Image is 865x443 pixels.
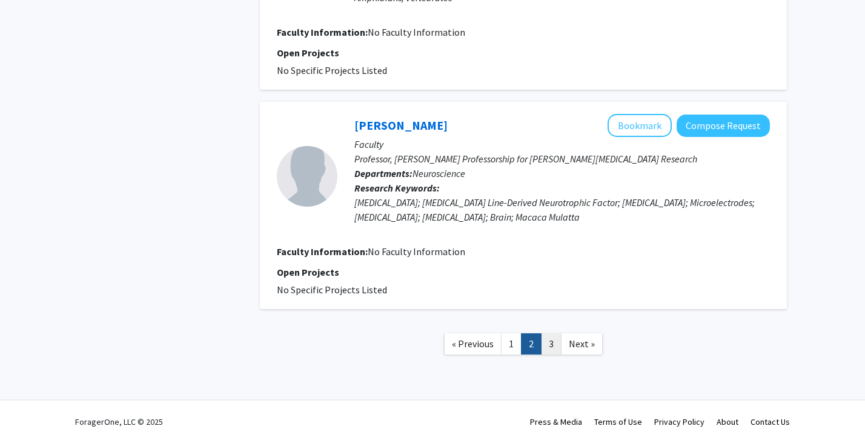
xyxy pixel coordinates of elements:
[541,333,562,355] a: 3
[354,167,413,179] b: Departments:
[521,333,542,355] a: 2
[75,401,163,443] div: ForagerOne, LLC © 2025
[444,333,502,355] a: Previous
[354,182,440,194] b: Research Keywords:
[354,152,770,166] p: Professor, [PERSON_NAME] Professorship for [PERSON_NAME][MEDICAL_DATA] Research
[608,114,672,137] button: Add Greg Gerhardt to Bookmarks
[751,416,790,427] a: Contact Us
[368,26,465,38] span: No Faculty Information
[354,137,770,152] p: Faculty
[717,416,738,427] a: About
[530,416,582,427] a: Press & Media
[594,416,642,427] a: Terms of Use
[413,167,465,179] span: Neuroscience
[354,118,448,133] a: [PERSON_NAME]
[677,115,770,137] button: Compose Request to Greg Gerhardt
[9,388,51,434] iframe: Chat
[277,64,387,76] span: No Specific Projects Listed
[277,26,368,38] b: Faculty Information:
[452,338,494,350] span: « Previous
[354,195,770,224] div: [MEDICAL_DATA]; [MEDICAL_DATA] Line-Derived Neurotrophic Factor; [MEDICAL_DATA]; Microelectrodes;...
[368,245,465,258] span: No Faculty Information
[501,333,522,355] a: 1
[569,338,595,350] span: Next »
[277,45,770,60] p: Open Projects
[277,265,770,279] p: Open Projects
[561,333,603,355] a: Next
[654,416,704,427] a: Privacy Policy
[260,321,787,370] nav: Page navigation
[277,284,387,296] span: No Specific Projects Listed
[277,245,368,258] b: Faculty Information:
